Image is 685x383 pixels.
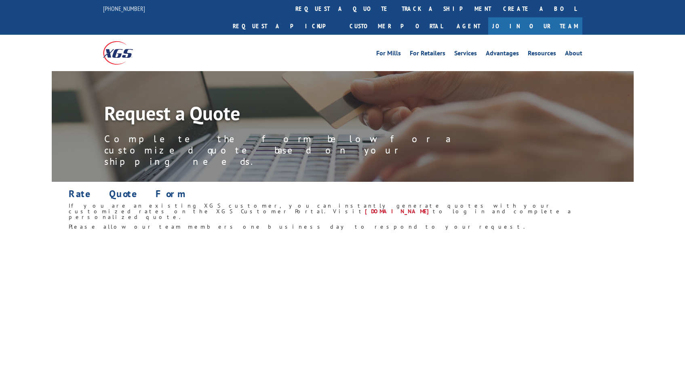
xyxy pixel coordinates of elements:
p: Complete the form below for a customized quote based on your shipping needs. [104,133,468,167]
h1: Request a Quote [104,103,468,127]
a: For Retailers [410,50,445,59]
a: Request a pickup [227,17,344,35]
span: If you are an existing XGS customer, you can instantly generate quotes with your customized rates... [69,202,552,215]
a: Advantages [486,50,519,59]
a: For Mills [376,50,401,59]
h6: Please allow our team members one business day to respond to your request. [69,224,617,234]
a: [DOMAIN_NAME] [365,208,433,215]
a: Customer Portal [344,17,449,35]
a: Resources [528,50,556,59]
span: to log in and complete a personalized quote. [69,208,572,221]
a: [PHONE_NUMBER] [103,4,145,13]
a: Agent [449,17,488,35]
a: About [565,50,582,59]
a: Join Our Team [488,17,582,35]
a: Services [454,50,477,59]
h1: Rate Quote Form [69,189,617,203]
